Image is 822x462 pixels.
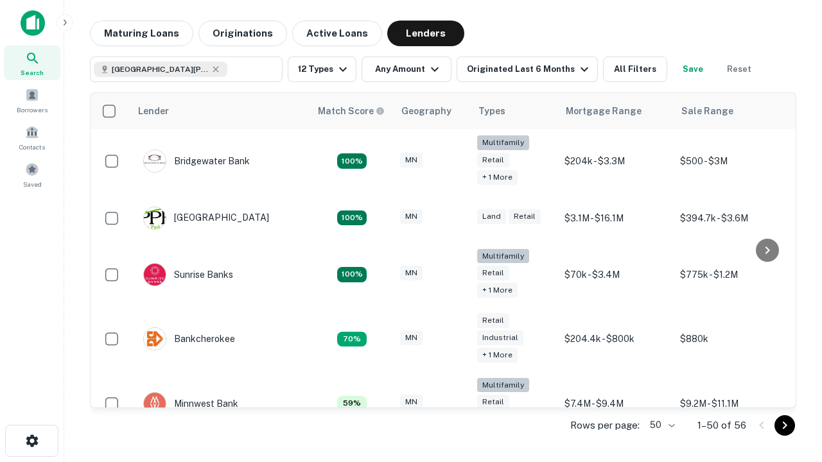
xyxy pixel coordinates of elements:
div: MN [400,395,423,409]
td: $775k - $1.2M [674,243,789,307]
div: Multifamily [477,249,529,264]
button: Any Amount [362,56,451,82]
div: Minnwest Bank [143,392,238,415]
a: Borrowers [4,83,60,117]
button: Originations [198,21,287,46]
div: + 1 more [477,170,518,185]
h6: Match Score [318,104,382,118]
th: Types [471,93,558,129]
th: Sale Range [674,93,789,129]
span: Borrowers [17,105,48,115]
img: picture [144,393,166,415]
div: Originated Last 6 Months [467,62,592,77]
div: Retail [477,153,509,167]
th: Capitalize uses an advanced AI algorithm to match your search with the best lender. The match sco... [310,93,394,129]
div: Matching Properties: 6, hasApolloMatch: undefined [337,396,367,411]
button: Active Loans [292,21,382,46]
div: Geography [401,103,451,119]
button: Go to next page [774,415,795,436]
div: Multifamily [477,135,529,150]
button: All Filters [603,56,667,82]
div: Land [477,209,506,224]
div: [GEOGRAPHIC_DATA] [143,207,269,230]
button: Save your search to get updates of matches that match your search criteria. [672,56,713,82]
div: Lender [138,103,169,119]
div: Multifamily [477,378,529,393]
div: Capitalize uses an advanced AI algorithm to match your search with the best lender. The match sco... [318,104,385,118]
button: Reset [719,56,760,82]
img: picture [144,207,166,229]
div: Matching Properties: 15, hasApolloMatch: undefined [337,267,367,282]
td: $204k - $3.3M [558,129,674,194]
th: Geography [394,93,471,129]
p: Rows per page: [570,418,640,433]
div: Sale Range [681,103,733,119]
div: MN [400,209,423,224]
iframe: Chat Widget [758,318,822,380]
div: Sunrise Banks [143,263,233,286]
div: + 1 more [477,283,518,298]
a: Saved [4,157,60,192]
div: Types [478,103,505,119]
div: MN [400,266,423,280]
td: $70k - $3.4M [558,243,674,307]
div: Retail [477,313,509,328]
td: $9.2M - $11.1M [674,372,789,436]
td: $7.4M - $9.4M [558,372,674,436]
td: $3.1M - $16.1M [558,194,674,243]
div: Industrial [477,330,523,345]
img: capitalize-icon.png [21,10,45,36]
img: picture [144,264,166,286]
p: 1–50 of 56 [697,418,746,433]
div: Bridgewater Bank [143,150,250,173]
div: Matching Properties: 18, hasApolloMatch: undefined [337,153,367,169]
a: Contacts [4,120,60,155]
div: + 1 more [477,348,518,363]
span: Saved [23,179,42,189]
span: [GEOGRAPHIC_DATA][PERSON_NAME], [GEOGRAPHIC_DATA], [GEOGRAPHIC_DATA] [112,64,208,75]
button: Lenders [387,21,464,46]
div: Matching Properties: 7, hasApolloMatch: undefined [337,332,367,347]
div: Retail [509,209,541,224]
div: Bankcherokee [143,327,235,350]
button: Maturing Loans [90,21,193,46]
td: $204.4k - $800k [558,307,674,372]
th: Mortgage Range [558,93,674,129]
td: $500 - $3M [674,129,789,194]
a: Search [4,46,60,80]
img: picture [144,150,166,172]
div: Retail [477,395,509,409]
td: $394.7k - $3.6M [674,194,789,243]
span: Search [21,67,44,78]
div: Retail [477,266,509,280]
button: Originated Last 6 Months [457,56,598,82]
button: 12 Types [288,56,356,82]
span: Contacts [19,142,45,152]
div: Mortgage Range [566,103,642,119]
img: picture [144,328,166,350]
div: MN [400,330,423,345]
div: MN [400,153,423,167]
td: $880k [674,307,789,372]
th: Lender [130,93,310,129]
div: Matching Properties: 10, hasApolloMatch: undefined [337,210,367,226]
div: 50 [645,416,677,434]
